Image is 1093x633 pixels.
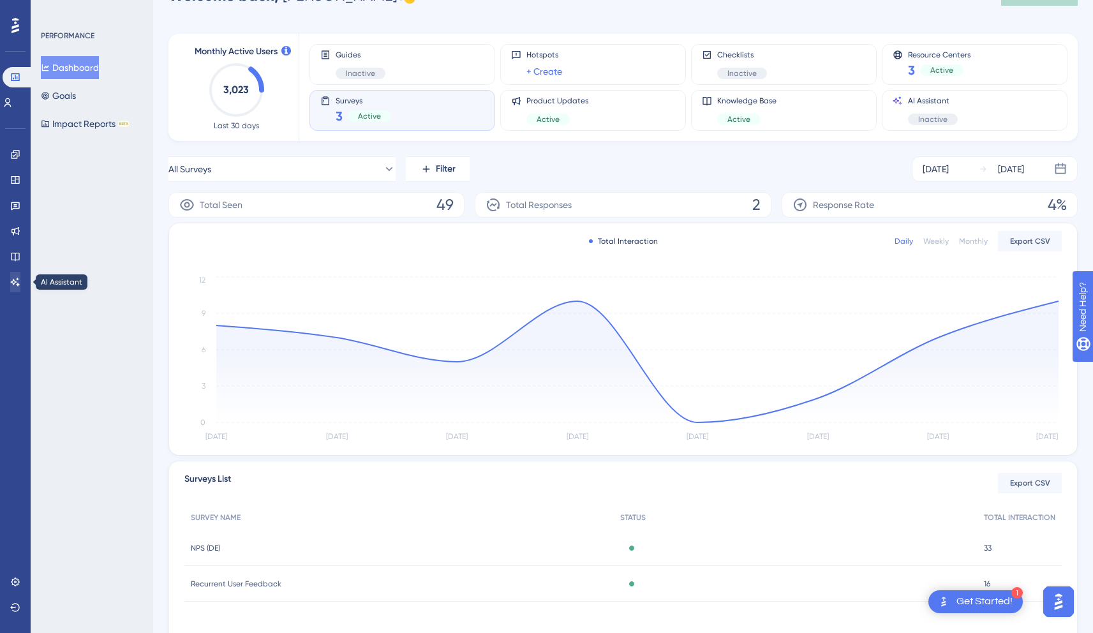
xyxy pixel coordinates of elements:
[998,231,1062,251] button: Export CSV
[202,345,205,354] tspan: 6
[406,156,470,182] button: Filter
[984,543,992,553] span: 33
[1011,587,1023,599] div: 1
[336,107,343,125] span: 3
[346,68,375,78] span: Inactive
[436,195,454,215] span: 49
[717,50,767,60] span: Checklists
[168,161,211,177] span: All Surveys
[1010,478,1050,488] span: Export CSV
[223,84,249,96] text: 3,023
[956,595,1013,609] div: Get Started!
[436,161,456,177] span: Filter
[1010,236,1050,246] span: Export CSV
[807,432,829,441] tspan: [DATE]
[326,432,348,441] tspan: [DATE]
[41,112,130,135] button: Impact ReportsBETA
[1036,432,1058,441] tspan: [DATE]
[930,65,953,75] span: Active
[41,56,99,79] button: Dashboard
[358,111,381,121] span: Active
[205,432,227,441] tspan: [DATE]
[908,50,970,59] span: Resource Centers
[526,64,562,79] a: + Create
[199,276,205,285] tspan: 12
[168,156,396,182] button: All Surveys
[687,432,708,441] tspan: [DATE]
[537,114,560,124] span: Active
[214,121,259,131] span: Last 30 days
[195,44,278,59] span: Monthly Active Users
[998,161,1024,177] div: [DATE]
[446,432,468,441] tspan: [DATE]
[526,50,562,60] span: Hotspots
[936,594,951,609] img: launcher-image-alternative-text
[506,197,572,212] span: Total Responses
[923,161,949,177] div: [DATE]
[184,472,231,495] span: Surveys List
[200,197,242,212] span: Total Seen
[30,3,80,19] span: Need Help?
[620,512,646,523] span: STATUS
[202,382,205,391] tspan: 3
[191,512,241,523] span: SURVEY NAME
[927,432,949,441] tspan: [DATE]
[118,121,130,127] div: BETA
[908,61,915,79] span: 3
[752,195,761,215] span: 2
[1048,195,1067,215] span: 4%
[202,309,205,318] tspan: 9
[727,114,750,124] span: Active
[567,432,588,441] tspan: [DATE]
[1039,583,1078,621] iframe: UserGuiding AI Assistant Launcher
[200,418,205,427] tspan: 0
[336,96,391,105] span: Surveys
[998,473,1062,493] button: Export CSV
[191,579,281,589] span: Recurrent User Feedback
[41,31,94,41] div: PERFORMANCE
[41,84,76,107] button: Goals
[923,236,949,246] div: Weekly
[908,96,958,106] span: AI Assistant
[336,50,385,60] span: Guides
[589,236,658,246] div: Total Interaction
[959,236,988,246] div: Monthly
[727,68,757,78] span: Inactive
[895,236,913,246] div: Daily
[526,96,588,106] span: Product Updates
[813,197,874,212] span: Response Rate
[717,96,777,106] span: Knowledge Base
[191,543,220,553] span: NPS (DE)
[984,512,1055,523] span: TOTAL INTERACTION
[918,114,948,124] span: Inactive
[984,579,990,589] span: 16
[928,590,1023,613] div: Open Get Started! checklist, remaining modules: 1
